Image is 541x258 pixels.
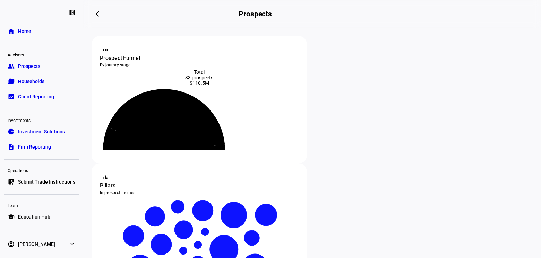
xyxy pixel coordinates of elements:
[4,24,79,38] a: homeHome
[18,178,75,185] span: Submit Trade Instructions
[239,10,272,18] h2: Prospects
[4,140,79,154] a: descriptionFirm Reporting
[18,28,31,35] span: Home
[18,128,65,135] span: Investment Solutions
[100,62,299,68] div: By journey stage
[100,181,299,190] div: Pillars
[18,78,44,85] span: Households
[69,9,76,16] eth-mat-symbol: left_panel_close
[8,93,15,100] eth-mat-symbol: bid_landscape
[102,174,109,181] mat-icon: bar_chart
[18,63,40,70] span: Prospects
[8,63,15,70] eth-mat-symbol: group
[4,125,79,139] a: pie_chartInvestment Solutions
[18,213,50,220] span: Education Hub
[4,90,79,104] a: bid_landscapeClient Reporting
[4,59,79,73] a: groupProspects
[8,178,15,185] eth-mat-symbol: list_alt_add
[8,143,15,150] eth-mat-symbol: description
[102,46,109,53] mat-icon: steppers
[100,69,299,75] div: Total
[4,74,79,88] a: folder_copyHouseholds
[69,241,76,248] eth-mat-symbol: expand_more
[8,78,15,85] eth-mat-symbol: folder_copy
[8,128,15,135] eth-mat-symbol: pie_chart
[8,213,15,220] eth-mat-symbol: school
[100,54,299,62] div: Prospect Funnel
[4,200,79,210] div: Learn
[100,75,299,80] div: 33 prospects
[4,165,79,175] div: Operations
[8,241,15,248] eth-mat-symbol: account_circle
[8,28,15,35] eth-mat-symbol: home
[100,190,299,195] div: In prospect themes
[18,241,55,248] span: [PERSON_NAME]
[18,143,51,150] span: Firm Reporting
[100,80,299,86] div: $110.5M
[94,10,103,18] mat-icon: arrow_backwards
[4,50,79,59] div: Advisors
[4,115,79,125] div: Investments
[18,93,54,100] span: Client Reporting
